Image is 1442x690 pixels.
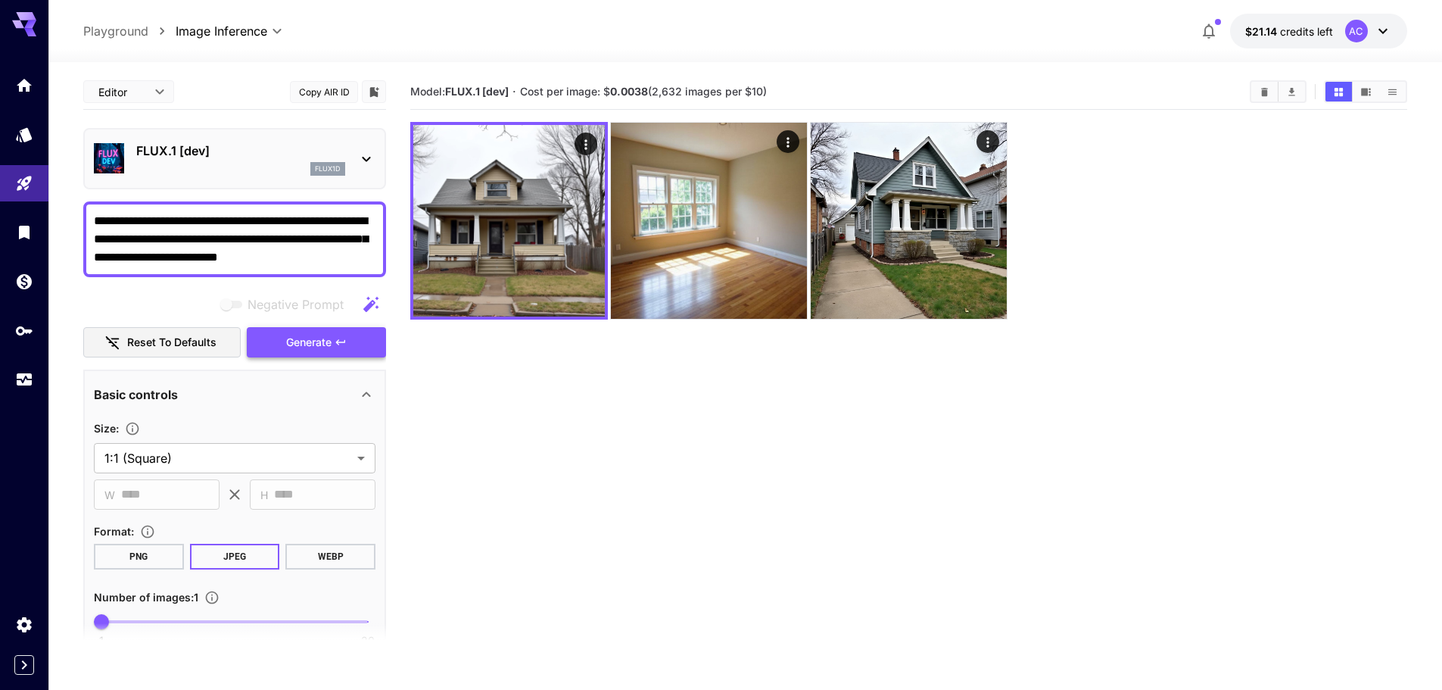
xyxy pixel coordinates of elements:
span: Model: [410,85,509,98]
button: JPEG [190,544,280,570]
p: · [512,83,516,101]
div: Clear ImagesDownload All [1250,80,1307,103]
div: Playground [15,174,33,193]
div: Wallet [15,272,33,291]
span: credits left [1280,25,1333,38]
div: Usage [15,370,33,389]
button: Download All [1278,82,1305,101]
div: Settings [15,615,33,634]
button: Copy AIR ID [290,81,358,103]
button: WEBP [285,544,375,570]
img: 2Q== [413,125,605,317]
button: Clear Images [1251,82,1278,101]
p: FLUX.1 [dev] [136,142,345,160]
button: Show images in video view [1353,82,1379,101]
button: Specify how many images to generate in a single request. Each image generation will be charged se... [198,590,226,605]
div: API Keys [15,321,33,340]
button: Adjust the dimensions of the generated image by specifying its width and height in pixels, or sel... [119,421,146,436]
div: AC [1345,20,1368,42]
button: Add to library [367,83,381,101]
span: Image Inference [176,22,267,40]
span: Size : [94,422,119,435]
div: Library [15,223,33,242]
span: Cost per image: $ (2,632 images per $10) [520,85,767,98]
img: Z [611,123,807,319]
button: Show images in list view [1379,82,1406,101]
a: Playground [83,22,148,40]
button: Choose the file format for the output image. [134,524,161,539]
div: Actions [976,130,999,153]
span: Negative prompts are not compatible with the selected model. [217,295,356,314]
p: flux1d [315,164,341,174]
button: Reset to defaults [83,327,241,358]
button: Show images in grid view [1325,82,1352,101]
p: Basic controls [94,386,178,404]
nav: breadcrumb [83,22,176,40]
span: Negative Prompt [248,295,344,314]
div: Actions [777,130,799,153]
div: Show images in grid viewShow images in video viewShow images in list view [1324,80,1407,103]
div: Models [15,125,33,144]
button: Expand sidebar [14,655,34,675]
div: Home [15,76,33,95]
img: 9k= [811,123,1007,319]
button: $21.14455AC [1230,14,1407,48]
b: FLUX.1 [dev] [445,85,509,98]
button: PNG [94,544,184,570]
span: W [104,486,115,504]
b: 0.0038 [610,85,648,98]
span: Generate [286,333,332,352]
span: H [260,486,268,504]
div: $21.14455 [1245,23,1333,39]
span: Number of images : 1 [94,591,198,604]
div: Actions [575,133,597,155]
button: Generate [247,327,386,358]
div: Basic controls [94,376,375,413]
span: Editor [98,84,145,100]
div: FLUX.1 [dev]flux1d [94,136,375,182]
span: 1:1 (Square) [104,449,351,467]
span: Format : [94,525,134,538]
span: $21.14 [1245,25,1280,38]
